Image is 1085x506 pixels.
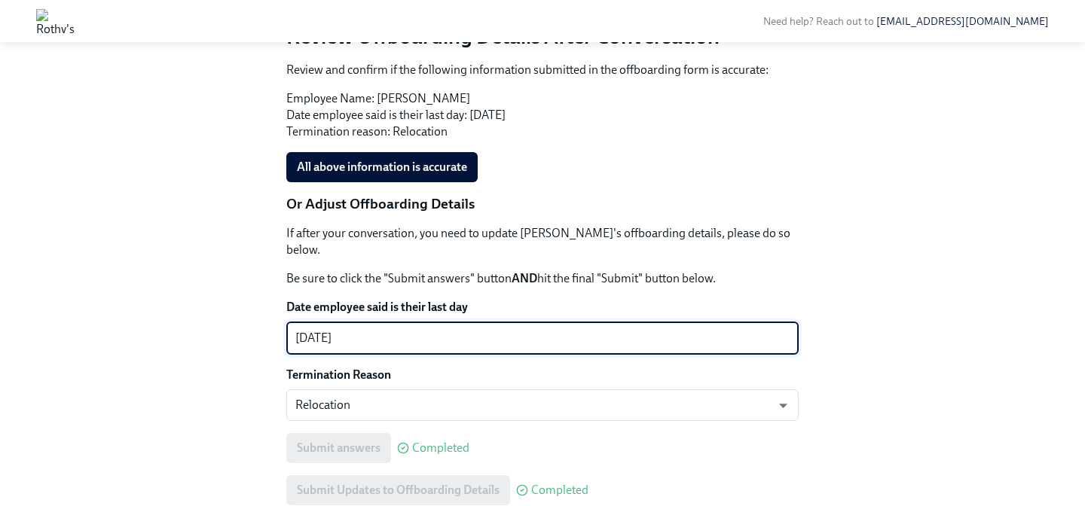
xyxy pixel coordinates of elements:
[36,9,75,33] img: Rothy's
[286,270,799,287] p: Be sure to click the "Submit answers" button hit the final "Submit" button below.
[286,194,799,214] p: Or Adjust Offboarding Details
[412,442,469,454] span: Completed
[295,329,790,347] textarea: [DATE]
[286,90,799,140] p: Employee Name: [PERSON_NAME] Date employee said is their last day: [DATE] Termination reason: Rel...
[286,299,799,315] label: Date employee said is their last day
[531,484,588,496] span: Completed
[512,271,537,285] strong: AND
[763,15,1049,28] span: Need help? Reach out to
[286,389,799,421] div: Relocation
[286,367,799,383] label: Termination Reason
[297,160,467,175] span: All above information is accurate
[286,62,799,78] p: Review and confirm if the following information submitted in the offboarding form is accurate:
[286,152,478,182] button: All above information is accurate
[286,225,799,258] p: If after your conversation, you need to update [PERSON_NAME]'s offboarding details, please do so ...
[876,15,1049,28] a: [EMAIL_ADDRESS][DOMAIN_NAME]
